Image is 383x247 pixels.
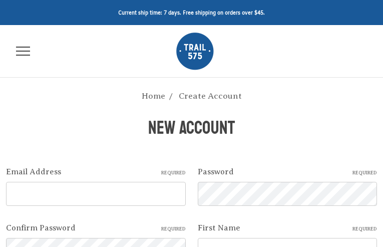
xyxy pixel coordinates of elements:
a: Toggle menu [9,38,37,66]
span: Create Account [179,91,242,101]
small: Required [352,169,377,176]
label: Email Address [6,166,186,178]
label: Password [198,166,377,178]
h1: New Account [12,115,371,142]
small: Required [161,169,186,176]
small: Required [352,225,377,232]
a: Home [142,91,165,101]
label: Confirm Password [6,222,186,234]
label: First Name [198,222,377,234]
span: Toggle menu [16,51,30,52]
small: Required [161,225,186,232]
img: Trail575 [176,33,214,70]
